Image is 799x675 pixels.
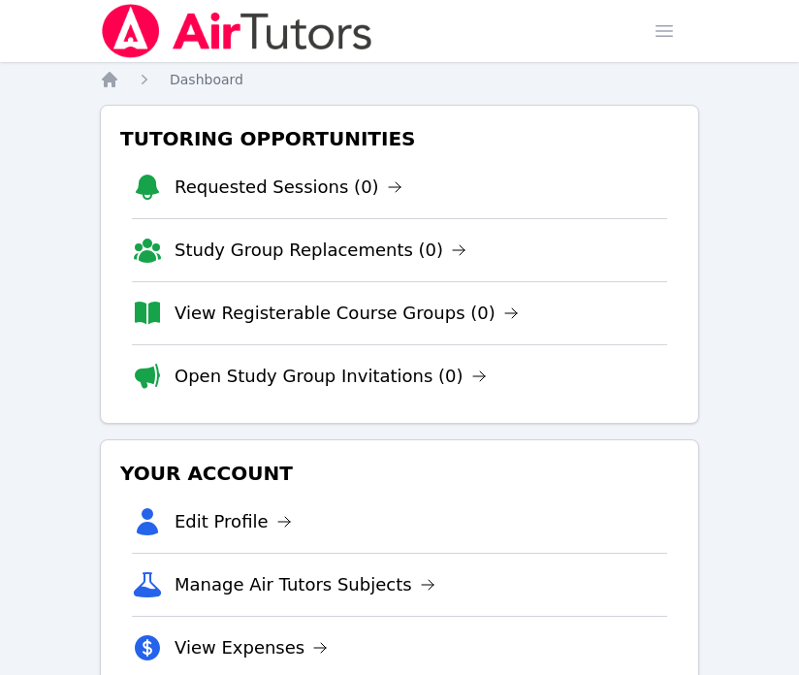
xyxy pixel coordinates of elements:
[116,456,683,491] h3: Your Account
[175,300,519,327] a: View Registerable Course Groups (0)
[170,70,243,89] a: Dashboard
[175,174,402,201] a: Requested Sessions (0)
[175,634,328,661] a: View Expenses
[175,508,292,535] a: Edit Profile
[175,363,487,390] a: Open Study Group Invitations (0)
[116,121,683,156] h3: Tutoring Opportunities
[100,4,374,58] img: Air Tutors
[100,70,699,89] nav: Breadcrumb
[170,72,243,87] span: Dashboard
[175,237,466,264] a: Study Group Replacements (0)
[175,571,435,598] a: Manage Air Tutors Subjects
